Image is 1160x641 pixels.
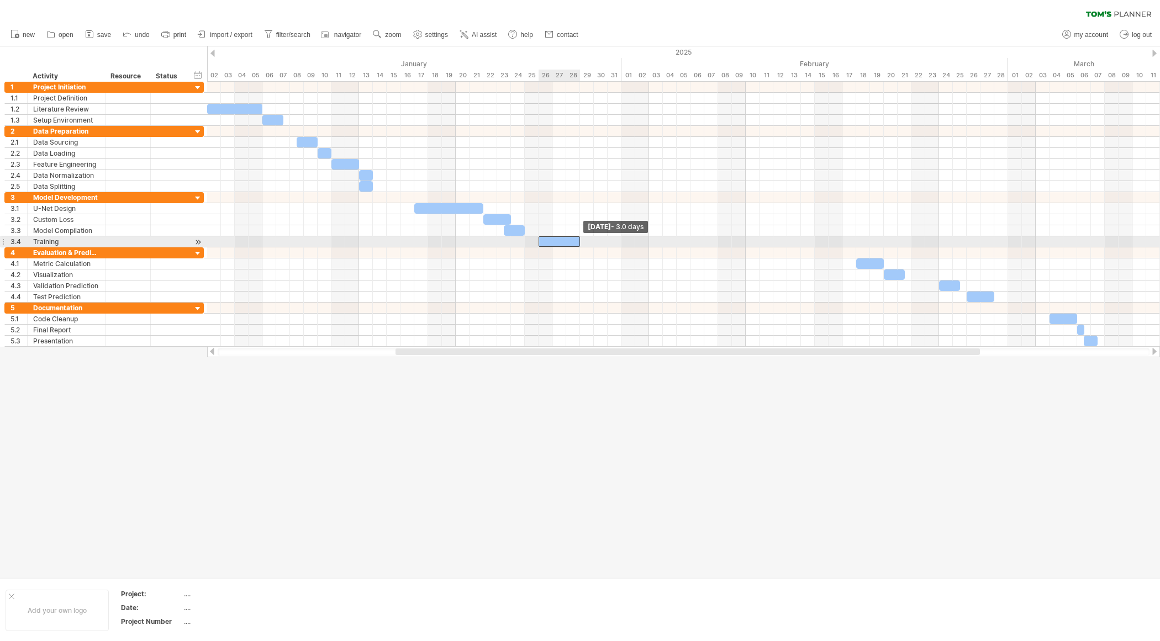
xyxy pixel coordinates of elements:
[580,70,594,81] div: Wednesday, 29 January 2025
[33,280,99,291] div: Validation Prediction
[1091,70,1105,81] div: Friday, 7 March 2025
[370,28,404,42] a: zoom
[677,70,690,81] div: Wednesday, 5 February 2025
[193,58,621,70] div: January 2025
[611,223,644,231] span: - 3.0 days
[10,247,27,258] div: 4
[33,214,99,225] div: Custom Loss
[801,70,815,81] div: Friday, 14 February 2025
[10,104,27,114] div: 1.2
[121,603,182,612] div: Date:
[33,115,99,125] div: Setup Environment
[10,258,27,269] div: 4.1
[621,70,635,81] div: Saturday, 1 February 2025
[33,170,99,181] div: Data Normalization
[400,70,414,81] div: Thursday, 16 January 2025
[1119,70,1132,81] div: Sunday, 9 March 2025
[10,126,27,136] div: 2
[334,31,361,39] span: navigator
[1146,70,1160,81] div: Tuesday, 11 March 2025
[10,159,27,169] div: 2.3
[542,28,582,42] a: contact
[1132,31,1152,39] span: log out
[442,70,456,81] div: Sunday, 19 January 2025
[663,70,677,81] div: Tuesday, 4 February 2025
[331,70,345,81] div: Saturday, 11 January 2025
[635,70,649,81] div: Sunday, 2 February 2025
[8,28,38,42] a: new
[33,336,99,346] div: Presentation
[690,70,704,81] div: Thursday, 6 February 2025
[33,192,99,203] div: Model Development
[718,70,732,81] div: Saturday, 8 February 2025
[842,70,856,81] div: Monday, 17 February 2025
[525,70,539,81] div: Saturday, 25 January 2025
[520,31,533,39] span: help
[10,292,27,302] div: 4.4
[10,325,27,335] div: 5.2
[10,303,27,313] div: 5
[557,31,578,39] span: contact
[290,70,304,81] div: Wednesday, 8 January 2025
[649,70,663,81] div: Monday, 3 February 2025
[319,28,365,42] a: navigator
[10,115,27,125] div: 1.3
[10,203,27,214] div: 3.1
[33,303,99,313] div: Documentation
[193,236,203,248] div: scroll to activity
[505,28,536,42] a: help
[870,70,884,81] div: Wednesday, 19 February 2025
[59,31,73,39] span: open
[121,589,182,598] div: Project:
[156,71,180,82] div: Status
[1105,70,1119,81] div: Saturday, 8 March 2025
[33,258,99,269] div: Metric Calculation
[33,181,99,192] div: Data Splitting
[621,58,1008,70] div: February 2025
[33,325,99,335] div: Final Report
[33,269,99,280] div: Visualization
[97,31,111,39] span: save
[10,280,27,291] div: 4.3
[33,82,99,92] div: Project Initiation
[704,70,718,81] div: Friday, 7 February 2025
[856,70,870,81] div: Tuesday, 18 February 2025
[980,70,994,81] div: Thursday, 27 February 2025
[539,70,552,81] div: Sunday, 26 January 2025
[33,126,99,136] div: Data Preparation
[10,314,27,324] div: 5.1
[82,28,114,42] a: save
[173,31,186,39] span: print
[249,70,262,81] div: Sunday, 5 January 2025
[318,70,331,81] div: Friday, 10 January 2025
[470,70,483,81] div: Tuesday, 21 January 2025
[566,70,580,81] div: Tuesday, 28 January 2025
[456,70,470,81] div: Monday, 20 January 2025
[33,292,99,302] div: Test Prediction
[953,70,967,81] div: Tuesday, 25 February 2025
[262,70,276,81] div: Monday, 6 January 2025
[939,70,953,81] div: Monday, 24 February 2025
[33,159,99,169] div: Feature Engineering
[207,70,221,81] div: Thursday, 2 January 2025
[911,70,925,81] div: Saturday, 22 February 2025
[10,148,27,158] div: 2.2
[1063,70,1077,81] div: Wednesday, 5 March 2025
[359,70,373,81] div: Monday, 13 January 2025
[184,617,277,626] div: ....
[815,70,829,81] div: Saturday, 15 February 2025
[10,170,27,181] div: 2.4
[221,70,235,81] div: Friday, 3 January 2025
[304,70,318,81] div: Thursday, 9 January 2025
[472,31,497,39] span: AI assist
[773,70,787,81] div: Wednesday, 12 February 2025
[410,28,451,42] a: settings
[33,236,99,247] div: Training
[608,70,621,81] div: Friday, 31 January 2025
[787,70,801,81] div: Thursday, 13 February 2025
[261,28,314,42] a: filter/search
[884,70,898,81] div: Thursday, 20 February 2025
[497,70,511,81] div: Thursday, 23 January 2025
[10,192,27,203] div: 3
[387,70,400,81] div: Wednesday, 15 January 2025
